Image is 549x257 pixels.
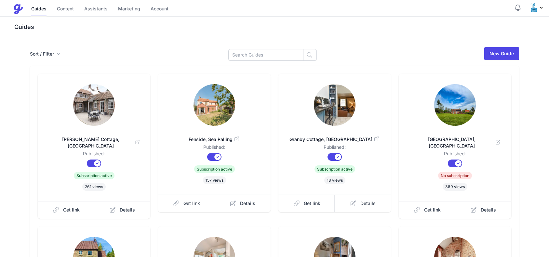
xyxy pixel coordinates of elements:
[289,144,381,153] dd: Published:
[481,207,496,213] span: Details
[289,136,381,143] span: Granby Cottage, [GEOGRAPHIC_DATA]
[514,4,522,12] button: Notifications
[118,2,140,16] a: Marketing
[74,172,114,179] span: Subscription active
[31,2,47,16] a: Guides
[240,200,255,207] span: Details
[434,84,476,126] img: b36hudyjbpg246zvrwr47q7x7lwk
[30,51,60,57] button: Sort / Filter
[48,150,140,160] dd: Published:
[194,165,235,173] span: Subscription active
[304,200,320,207] span: Get link
[183,200,200,207] span: Get link
[48,136,140,149] span: [PERSON_NAME] Cottage, [GEOGRAPHIC_DATA]
[409,150,501,160] dd: Published:
[82,183,106,191] span: 261 views
[203,176,226,184] span: 157 views
[360,200,376,207] span: Details
[409,136,501,149] span: [GEOGRAPHIC_DATA], [GEOGRAPHIC_DATA]
[409,128,501,150] a: [GEOGRAPHIC_DATA], [GEOGRAPHIC_DATA]
[484,47,519,60] a: New Guide
[13,4,23,14] img: Guestive Guides
[94,201,150,219] a: Details
[168,128,260,144] a: Fenside, Sea Palling
[158,195,215,212] a: Get link
[194,84,235,126] img: 399hk591feiygjw6c4k02hpyuw20
[528,3,539,13] img: zonjul021n35i3hh4kdgw2tx65u7
[228,49,303,61] input: Search Guides
[528,3,544,13] div: Profile Menu
[443,183,467,191] span: 389 views
[315,165,355,173] span: Subscription active
[314,84,355,126] img: tup88pep5sofrdmrtklixcbz78ml
[73,84,115,126] img: gd4ha7mk0n4a7g1gqam4stl1mn1q
[424,207,441,213] span: Get link
[63,207,80,213] span: Get link
[120,207,135,213] span: Details
[48,128,140,150] a: [PERSON_NAME] Cottage, [GEOGRAPHIC_DATA]
[13,23,549,31] h3: Guides
[455,201,511,219] a: Details
[289,128,381,144] a: Granby Cottage, [GEOGRAPHIC_DATA]
[151,2,168,16] a: Account
[84,2,108,16] a: Assistants
[399,201,455,219] a: Get link
[38,201,94,219] a: Get link
[324,176,345,184] span: 18 views
[57,2,74,16] a: Content
[168,144,260,153] dd: Published:
[278,195,335,212] a: Get link
[438,172,472,179] span: No subscription
[168,136,260,143] span: Fenside, Sea Palling
[335,195,391,212] a: Details
[214,195,271,212] a: Details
